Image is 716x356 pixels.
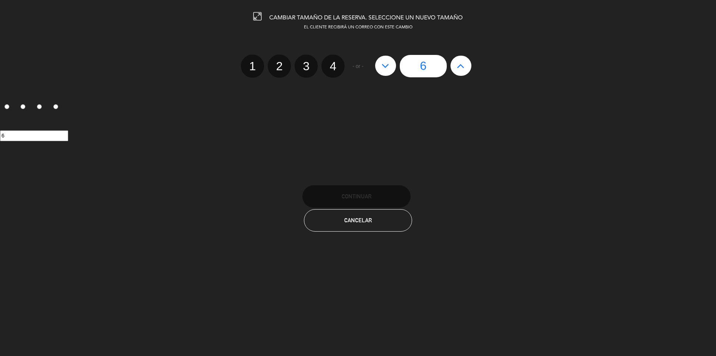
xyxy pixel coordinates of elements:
[241,55,264,78] label: 1
[37,104,42,109] input: 3
[344,217,372,223] span: Cancelar
[269,15,463,21] span: CAMBIAR TAMAÑO DE LA RESERVA. SELECCIONE UN NUEVO TAMAÑO
[21,104,25,109] input: 2
[304,209,412,232] button: Cancelar
[352,62,364,71] span: - or -
[302,185,411,208] button: Continuar
[53,104,58,109] input: 4
[304,25,412,30] span: EL CLIENTE RECIBIRÁ UN CORREO CON ESTE CAMBIO
[49,101,65,114] label: 4
[321,55,345,78] label: 4
[4,104,9,109] input: 1
[16,101,33,114] label: 2
[295,55,318,78] label: 3
[342,193,371,199] span: Continuar
[268,55,291,78] label: 2
[33,101,49,114] label: 3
